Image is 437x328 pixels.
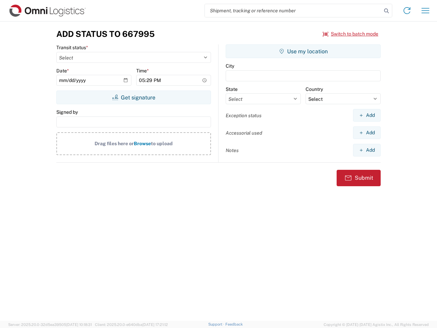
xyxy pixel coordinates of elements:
[56,29,155,39] h3: Add Status to 667995
[226,147,239,153] label: Notes
[337,170,381,186] button: Submit
[95,323,168,327] span: Client: 2025.20.0-e640dba
[324,322,429,328] span: Copyright © [DATE]-[DATE] Agistix Inc., All Rights Reserved
[56,68,69,74] label: Date
[306,86,323,92] label: Country
[226,130,262,136] label: Accessorial used
[226,63,234,69] label: City
[95,141,134,146] span: Drag files here or
[151,141,173,146] span: to upload
[134,141,151,146] span: Browse
[56,44,88,51] label: Transit status
[136,68,149,74] label: Time
[226,86,238,92] label: State
[56,109,78,115] label: Signed by
[226,112,262,119] label: Exception status
[353,126,381,139] button: Add
[8,323,92,327] span: Server: 2025.20.0-32d5ea39505
[142,323,168,327] span: [DATE] 17:21:12
[353,144,381,156] button: Add
[353,109,381,122] button: Add
[205,4,382,17] input: Shipment, tracking or reference number
[56,91,211,104] button: Get signature
[323,28,378,40] button: Switch to batch mode
[226,44,381,58] button: Use my location
[225,322,243,326] a: Feedback
[208,322,225,326] a: Support
[66,323,92,327] span: [DATE] 10:18:31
